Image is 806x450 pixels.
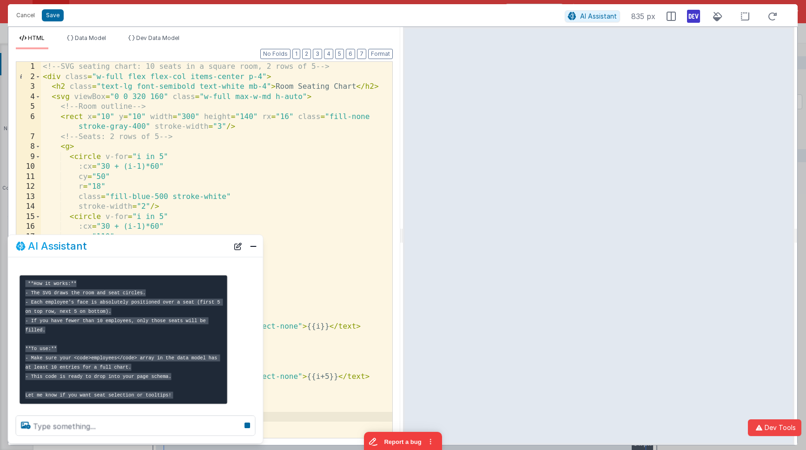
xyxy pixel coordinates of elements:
[335,49,344,59] button: 5
[346,49,355,59] button: 6
[16,172,41,182] div: 11
[292,49,300,59] button: 1
[302,49,311,59] button: 2
[16,202,41,212] div: 14
[26,280,223,399] code: **How it works:** - The SVG draws the room and seat circles. - Each employee's face is absolutely...
[247,239,259,252] button: Close
[16,222,41,232] div: 16
[16,192,41,202] div: 13
[260,49,291,59] button: No Folds
[75,34,106,41] span: Data Model
[16,152,41,162] div: 9
[324,49,333,59] button: 4
[16,132,41,142] div: 7
[16,112,41,132] div: 6
[16,182,41,192] div: 12
[580,12,617,20] span: AI Assistant
[748,419,801,436] button: Dev Tools
[631,11,655,22] span: 835 px
[28,240,87,251] h2: AI Assistant
[16,102,41,112] div: 5
[313,49,322,59] button: 3
[368,49,393,59] button: Format
[16,92,41,102] div: 4
[16,142,41,152] div: 8
[16,232,41,242] div: 17
[12,9,40,22] button: Cancel
[28,34,45,41] span: HTML
[16,162,41,172] div: 10
[231,239,244,252] button: New Chat
[16,62,41,72] div: 1
[42,9,64,21] button: Save
[16,72,41,82] div: 2
[136,34,179,41] span: Dev Data Model
[16,82,41,92] div: 3
[16,212,41,222] div: 15
[357,49,366,59] button: 7
[565,10,620,22] button: AI Assistant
